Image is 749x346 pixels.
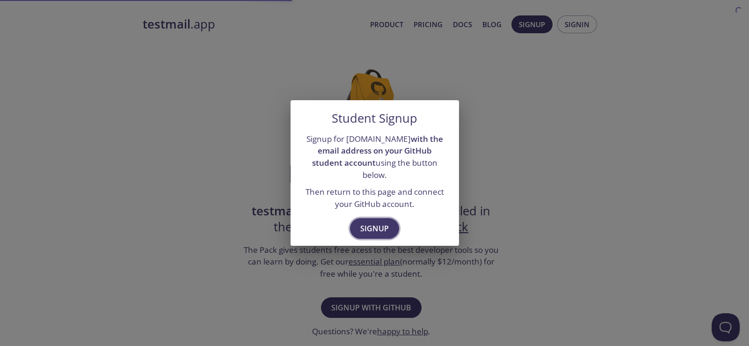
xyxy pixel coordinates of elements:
[332,111,417,125] h5: Student Signup
[350,218,399,239] button: Signup
[302,133,448,181] p: Signup for [DOMAIN_NAME] using the button below.
[360,222,389,235] span: Signup
[302,186,448,210] p: Then return to this page and connect your GitHub account.
[312,133,443,168] strong: with the email address on your GitHub student account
